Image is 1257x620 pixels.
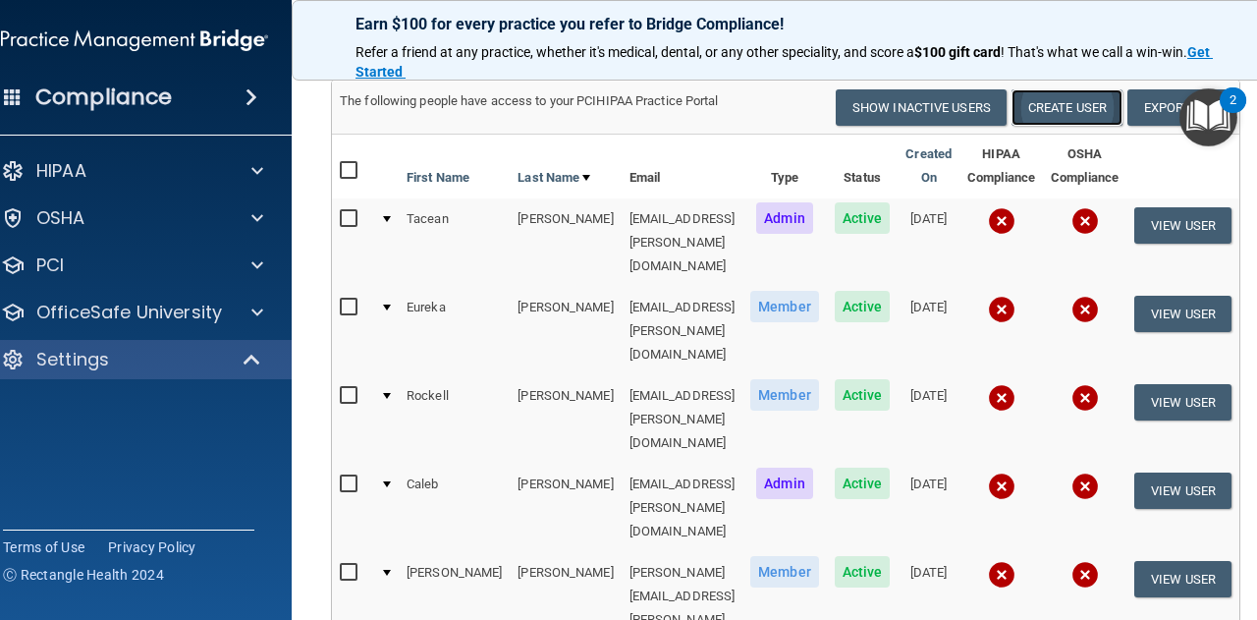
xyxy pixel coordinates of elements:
[835,468,891,499] span: Active
[36,159,86,183] p: HIPAA
[3,537,84,557] a: Terms of Use
[1134,473,1231,509] button: View User
[835,291,891,322] span: Active
[988,384,1015,412] img: cross.ca9f0e7f.svg
[750,379,819,411] span: Member
[36,301,222,324] p: OfficeSafe University
[518,166,590,190] a: Last Name
[835,556,891,588] span: Active
[1134,384,1231,421] button: View User
[1134,207,1231,244] button: View User
[1230,100,1236,126] div: 2
[1127,89,1231,126] a: Export All
[1001,44,1187,60] span: ! That's what we call a win-win.
[898,287,959,375] td: [DATE]
[988,561,1015,589] img: cross.ca9f0e7f.svg
[1,348,262,371] a: Settings
[355,15,1216,33] p: Earn $100 for every practice you refer to Bridge Compliance!
[905,142,952,190] a: Created On
[750,291,819,322] span: Member
[622,135,743,198] th: Email
[1071,207,1099,235] img: cross.ca9f0e7f.svg
[622,287,743,375] td: [EMAIL_ADDRESS][PERSON_NAME][DOMAIN_NAME]
[510,287,621,375] td: [PERSON_NAME]
[340,93,719,108] span: The following people have access to your PCIHIPAA Practice Portal
[622,464,743,552] td: [EMAIL_ADDRESS][PERSON_NAME][DOMAIN_NAME]
[355,44,1213,80] a: Get Started
[1071,473,1099,500] img: cross.ca9f0e7f.svg
[756,202,813,234] span: Admin
[36,348,109,371] p: Settings
[756,468,813,499] span: Admin
[108,537,196,557] a: Privacy Policy
[1134,296,1231,332] button: View User
[1,21,268,60] img: PMB logo
[622,198,743,287] td: [EMAIL_ADDRESS][PERSON_NAME][DOMAIN_NAME]
[1,301,263,324] a: OfficeSafe University
[510,198,621,287] td: [PERSON_NAME]
[1,159,263,183] a: HIPAA
[3,565,164,585] span: Ⓒ Rectangle Health 2024
[1071,561,1099,589] img: cross.ca9f0e7f.svg
[1071,296,1099,323] img: cross.ca9f0e7f.svg
[622,375,743,464] td: [EMAIL_ADDRESS][PERSON_NAME][DOMAIN_NAME]
[836,89,1007,126] button: Show Inactive Users
[1043,135,1126,198] th: OSHA Compliance
[510,464,621,552] td: [PERSON_NAME]
[835,202,891,234] span: Active
[914,44,1001,60] strong: $100 gift card
[1134,561,1231,597] button: View User
[355,44,914,60] span: Refer a friend at any practice, whether it's medical, dental, or any other speciality, and score a
[988,473,1015,500] img: cross.ca9f0e7f.svg
[35,84,172,111] h4: Compliance
[898,198,959,287] td: [DATE]
[835,379,891,411] span: Active
[399,287,510,375] td: Eureka
[750,556,819,588] span: Member
[399,375,510,464] td: Rockell
[407,166,469,190] a: First Name
[510,375,621,464] td: [PERSON_NAME]
[1,206,263,230] a: OSHA
[988,207,1015,235] img: cross.ca9f0e7f.svg
[959,135,1043,198] th: HIPAA Compliance
[399,464,510,552] td: Caleb
[742,135,827,198] th: Type
[36,206,85,230] p: OSHA
[399,198,510,287] td: Tacean
[36,254,64,277] p: PCI
[1011,89,1122,126] button: Create User
[898,375,959,464] td: [DATE]
[988,296,1015,323] img: cross.ca9f0e7f.svg
[827,135,899,198] th: Status
[898,464,959,552] td: [DATE]
[1,254,263,277] a: PCI
[1071,384,1099,412] img: cross.ca9f0e7f.svg
[1179,88,1237,146] button: Open Resource Center, 2 new notifications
